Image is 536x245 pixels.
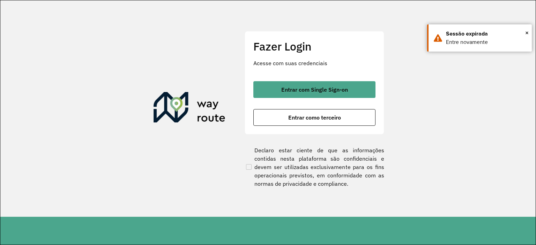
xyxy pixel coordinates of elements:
span: Entrar como terceiro [288,115,341,120]
p: Acesse com suas credenciais [253,59,375,67]
img: Roteirizador AmbevTech [154,92,225,125]
span: Entrar com Single Sign-on [281,87,348,92]
h2: Fazer Login [253,40,375,53]
button: button [253,109,375,126]
div: Sessão expirada [446,30,527,38]
div: Entre novamente [446,38,527,46]
label: Declaro estar ciente de que as informações contidas nesta plataforma são confidenciais e devem se... [245,146,384,188]
span: × [525,28,529,38]
button: button [253,81,375,98]
button: Close [525,28,529,38]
